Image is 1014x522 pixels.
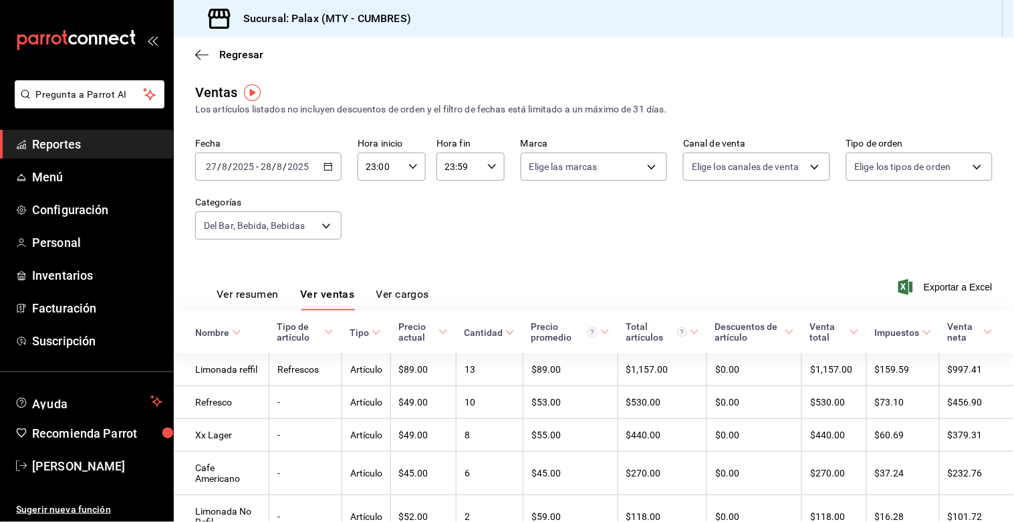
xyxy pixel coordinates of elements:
[464,327,503,338] div: Cantidad
[32,135,162,153] span: Reportes
[707,419,802,452] td: $0.00
[867,386,940,419] td: $73.10
[456,419,523,452] td: 8
[940,452,1014,495] td: $232.76
[174,452,269,495] td: Cafe Americano
[707,386,802,419] td: $0.00
[195,198,342,207] label: Categorías
[32,394,145,410] span: Ayuda
[531,321,610,343] span: Precio promedio
[174,386,269,419] td: Refresco
[390,353,456,386] td: $89.00
[195,139,342,149] label: Fecha
[32,168,162,186] span: Menú
[244,84,261,101] img: Tooltip marker
[802,419,867,452] td: $440.00
[618,419,707,452] td: $440.00
[300,288,355,311] button: Ver ventas
[618,386,707,419] td: $530.00
[529,160,598,173] span: Elige las marcas
[174,353,269,386] td: Limonada reffil
[221,161,228,172] input: --
[376,288,430,311] button: Ver cargos
[217,288,279,311] button: Ver resumen
[715,321,794,343] span: Descuentos de artículo
[390,419,456,452] td: $49.00
[456,386,523,419] td: 10
[217,288,429,311] div: navigation tabs
[948,321,981,343] div: Venta neta
[195,102,993,116] div: Los artículos listados no incluyen descuentos de orden y el filtro de fechas está limitado a un m...
[456,353,523,386] td: 13
[350,327,381,338] span: Tipo
[867,419,940,452] td: $60.69
[342,353,390,386] td: Artículo
[269,386,342,419] td: -
[875,327,920,338] div: Impuestos
[390,452,456,495] td: $45.00
[350,327,369,338] div: Tipo
[272,161,276,172] span: /
[195,327,229,338] div: Nombre
[219,48,263,61] span: Regresar
[715,321,782,343] div: Descuentos de artículo
[618,353,707,386] td: $1,157.00
[523,353,618,386] td: $89.00
[269,452,342,495] td: -
[256,161,259,172] span: -
[802,353,867,386] td: $1,157.00
[523,419,618,452] td: $55.00
[195,82,238,102] div: Ventas
[390,386,456,419] td: $49.00
[277,321,322,343] div: Tipo de artículo
[867,353,940,386] td: $159.59
[940,386,1014,419] td: $456.90
[32,201,162,219] span: Configuración
[523,452,618,495] td: $45.00
[683,139,830,149] label: Canal de venta
[855,160,951,173] span: Elige los tipos de orden
[260,161,272,172] input: --
[456,452,523,495] td: 6
[810,321,847,343] div: Venta total
[269,353,342,386] td: Refrescos
[901,279,993,295] button: Exportar a Excel
[531,321,598,343] div: Precio promedio
[523,386,618,419] td: $53.00
[342,386,390,419] td: Artículo
[9,97,164,111] a: Pregunta a Parrot AI
[228,161,232,172] span: /
[283,161,287,172] span: /
[205,161,217,172] input: --
[32,457,162,475] span: [PERSON_NAME]
[217,161,221,172] span: /
[269,419,342,452] td: -
[32,424,162,442] span: Recomienda Parrot
[436,139,505,149] label: Hora fin
[147,35,158,46] button: open_drawer_menu
[398,321,448,343] span: Precio actual
[521,139,667,149] label: Marca
[867,452,940,495] td: $37.24
[802,386,867,419] td: $530.00
[948,321,993,343] span: Venta neta
[232,161,255,172] input: ----
[195,48,263,61] button: Regresar
[692,160,799,173] span: Elige los canales de venta
[802,452,867,495] td: $270.00
[618,452,707,495] td: $270.00
[342,419,390,452] td: Artículo
[195,327,241,338] span: Nombre
[32,332,162,350] span: Suscripción
[32,234,162,252] span: Personal
[32,266,162,284] span: Inventarios
[358,139,426,149] label: Hora inicio
[940,353,1014,386] td: $997.41
[677,327,687,337] svg: El total artículos considera cambios de precios en los artículos así como costos adicionales por ...
[277,321,334,343] span: Tipo de artículo
[875,327,932,338] span: Impuestos
[15,80,164,108] button: Pregunta a Parrot AI
[464,327,515,338] span: Cantidad
[174,419,269,452] td: Xx Lager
